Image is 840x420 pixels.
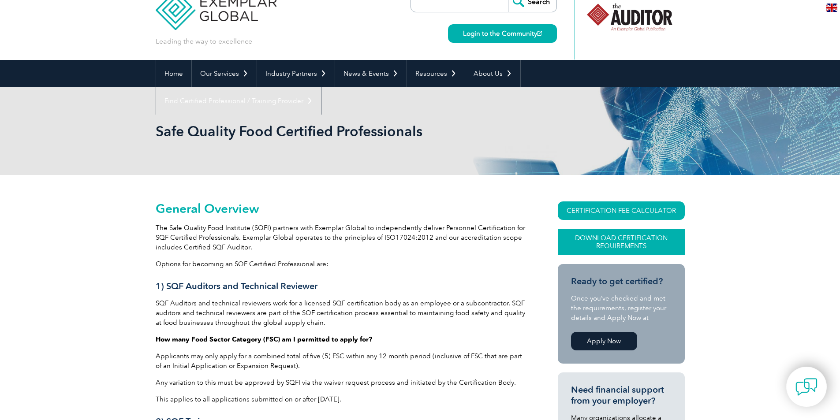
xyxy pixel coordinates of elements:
[156,378,526,387] p: Any variation to this must be approved by SQFI via the waiver request process and initiated by th...
[571,332,637,350] a: Apply Now
[156,201,526,216] h2: General Overview
[156,298,526,327] p: SQF Auditors and technical reviewers work for a licensed SQF certification body as an employee or...
[156,281,526,292] h3: 1) SQF Auditors and Technical Reviewer
[448,24,557,43] a: Login to the Community
[192,60,257,87] a: Our Services
[156,394,526,404] p: This applies to all applications submitted on or after [DATE].
[156,123,494,140] h1: Safe Quality Food Certified Professionals
[571,384,672,406] h3: Need financial support from your employer?
[537,31,542,36] img: open_square.png
[156,223,526,252] p: The Safe Quality Food Institute (SQFI) partners with Exemplar Global to independently deliver Per...
[156,60,191,87] a: Home
[571,294,672,323] p: Once you’ve checked and met the requirements, register your details and Apply Now at
[156,87,321,115] a: Find Certified Professional / Training Provider
[156,37,252,46] p: Leading the way to excellence
[795,376,818,398] img: contact-chat.png
[156,335,372,343] strong: How many Food Sector Category (FSC) am I permitted to apply for?
[826,4,837,12] img: en
[407,60,465,87] a: Resources
[558,201,685,220] a: CERTIFICATION FEE CALCULATOR
[335,60,407,87] a: News & Events
[257,60,335,87] a: Industry Partners
[558,229,685,255] a: Download Certification Requirements
[465,60,520,87] a: About Us
[156,351,526,371] p: Applicants may only apply for a combined total of five (5) FSC within any 12 month period (inclus...
[571,276,672,287] h3: Ready to get certified?
[156,259,526,269] p: Options for becoming an SQF Certified Professional are:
